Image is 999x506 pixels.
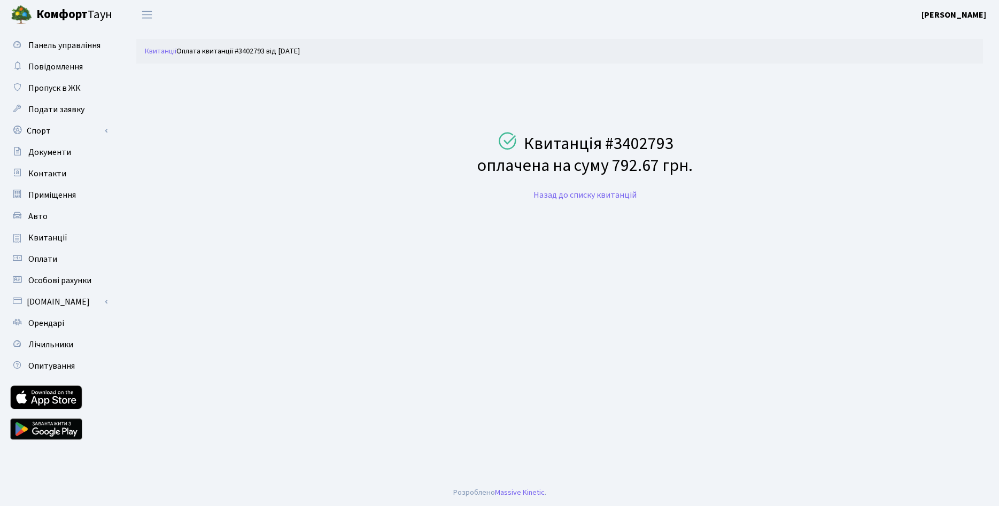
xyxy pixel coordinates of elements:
[28,339,73,351] span: Лічильники
[533,189,637,201] a: Назад до списку квитанцій
[36,6,112,24] span: Таун
[5,163,112,184] a: Контакти
[5,334,112,355] a: Лічильники
[5,248,112,270] a: Оплати
[11,4,32,26] img: logo.png
[5,291,112,313] a: [DOMAIN_NAME]
[5,99,112,120] a: Подати заявку
[5,120,112,142] a: Спорт
[28,189,76,201] span: Приміщення
[5,184,112,206] a: Приміщення
[5,227,112,248] a: Квитанції
[453,487,546,499] div: Розроблено .
[921,9,986,21] a: [PERSON_NAME]
[28,40,100,51] span: Панель управління
[5,142,112,163] a: Документи
[36,6,88,23] b: Комфорт
[145,45,176,57] a: Квитанції
[28,275,91,286] span: Особові рахунки
[28,253,57,265] span: Оплати
[134,6,160,24] button: Переключити навігацію
[5,56,112,77] a: Повідомлення
[5,270,112,291] a: Особові рахунки
[5,77,112,99] a: Пропуск в ЖК
[28,360,75,372] span: Опитування
[5,313,112,334] a: Орендарі
[495,487,545,498] a: Massive Kinetic
[477,131,693,178] h2: Квитанція #3402793 оплачена на суму 792.67 грн.
[28,232,67,244] span: Квитанції
[28,146,71,158] span: Документи
[28,61,83,73] span: Повідомлення
[28,211,48,222] span: Авто
[5,35,112,56] a: Панель управління
[176,45,300,57] li: Оплата квитанції #3402793 від [DATE]
[28,104,84,115] span: Подати заявку
[5,206,112,227] a: Авто
[28,317,64,329] span: Орендарі
[28,168,66,180] span: Контакти
[28,82,81,94] span: Пропуск в ЖК
[5,355,112,377] a: Опитування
